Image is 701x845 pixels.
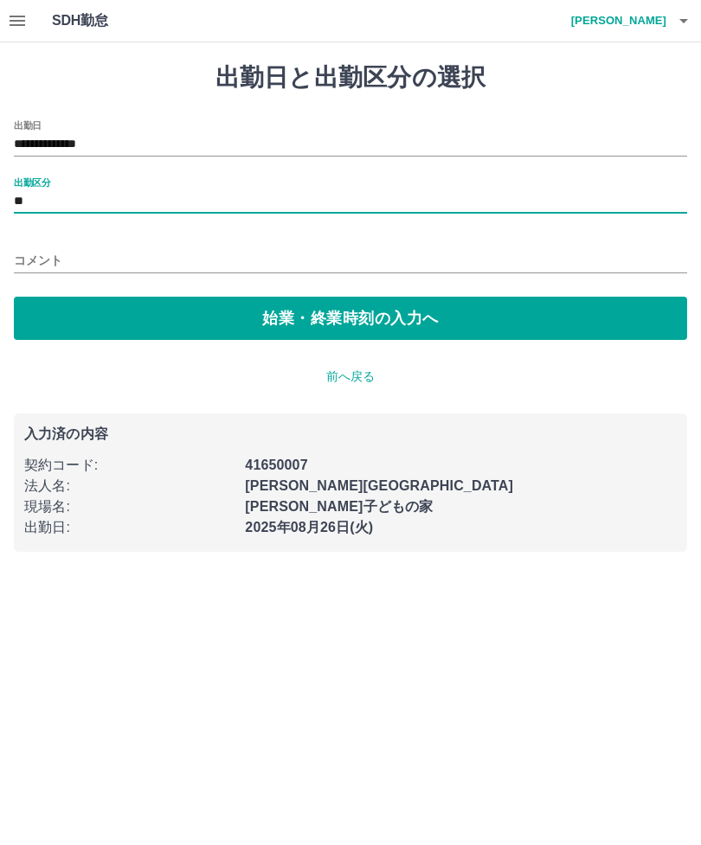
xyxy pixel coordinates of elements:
b: 2025年08月26日(火) [245,520,373,535]
b: 41650007 [245,458,307,472]
p: 出勤日 : [24,517,235,538]
p: 現場名 : [24,496,235,517]
label: 出勤日 [14,118,42,131]
b: [PERSON_NAME][GEOGRAPHIC_DATA] [245,478,513,493]
p: 入力済の内容 [24,427,677,441]
button: 始業・終業時刻の入力へ [14,297,687,340]
h1: 出勤日と出勤区分の選択 [14,63,687,93]
p: 法人名 : [24,476,235,496]
p: 前へ戻る [14,368,687,386]
b: [PERSON_NAME]子どもの家 [245,499,433,514]
label: 出勤区分 [14,176,50,189]
p: 契約コード : [24,455,235,476]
